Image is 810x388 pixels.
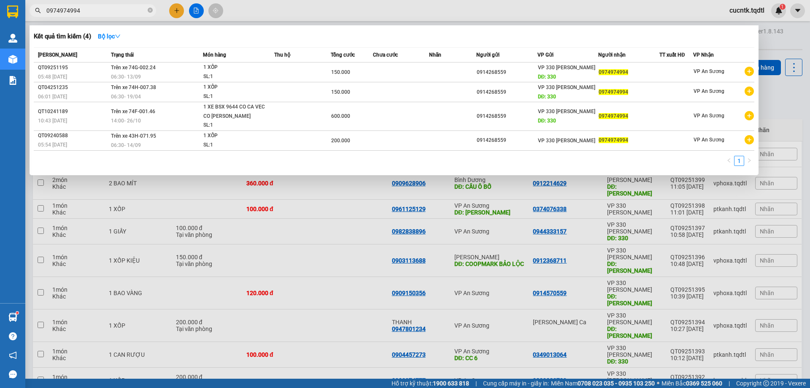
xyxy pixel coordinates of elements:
[7,39,61,69] span: vp long hưng
[81,27,140,39] div: 0908551499
[111,84,156,90] span: Trên xe 74H-007.38
[726,158,732,163] span: left
[745,67,754,76] span: plus-circle
[331,113,350,119] span: 600.000
[111,74,141,80] span: 06:30 - 13/09
[8,34,17,43] img: warehouse-icon
[477,68,537,77] div: 0914268559
[694,137,724,143] span: VP An Sương
[16,312,19,314] sup: 1
[148,8,153,13] span: close-circle
[203,83,267,92] div: 1 XỐP
[537,52,553,58] span: VP Gửi
[745,111,754,120] span: plus-circle
[38,107,108,116] div: QT10241189
[8,313,17,322] img: warehouse-icon
[331,138,350,144] span: 200.000
[734,156,744,166] li: 1
[35,8,41,14] span: search
[538,118,556,124] span: DĐ: 330
[538,138,595,144] span: VP 330 [PERSON_NAME]
[599,69,628,75] span: 0974974994
[203,72,267,81] div: SL: 1
[429,52,441,58] span: Nhãn
[98,33,121,40] strong: Bộ lọc
[744,156,754,166] li: Next Page
[747,158,752,163] span: right
[111,142,141,148] span: 06:30 - 14/09
[538,94,556,100] span: DĐ: 330
[81,7,140,27] div: VP An Sương
[477,136,537,145] div: 0914268559
[476,52,499,58] span: Người gửi
[8,76,17,85] img: solution-icon
[38,142,67,148] span: 05:54 [DATE]
[538,74,556,80] span: DĐ: 330
[724,156,734,166] button: left
[331,52,355,58] span: Tổng cước
[694,88,724,94] span: VP An Sương
[659,52,685,58] span: TT xuất HĐ
[111,133,156,139] span: Trên xe 43H-071.95
[111,65,156,71] span: Trên xe 74G-002.24
[111,109,155,114] span: Trên xe 74F-001.46
[46,6,146,15] input: Tìm tên, số ĐT hoặc mã đơn
[274,52,290,58] span: Thu hộ
[694,68,724,74] span: VP An Sương
[34,32,91,41] h3: Kết quả tìm kiếm ( 4 )
[38,52,77,58] span: [PERSON_NAME]
[744,156,754,166] button: right
[111,118,141,124] span: 14:00 - 26/10
[38,74,67,80] span: 05:48 [DATE]
[477,112,537,121] div: 0914268559
[477,88,537,97] div: 0914268559
[538,65,595,71] span: VP 330 [PERSON_NAME]
[331,69,350,75] span: 150.000
[9,332,17,340] span: question-circle
[111,52,134,58] span: Trạng thái
[38,63,108,72] div: QT09251195
[148,7,153,15] span: close-circle
[598,52,626,58] span: Người nhận
[745,135,754,144] span: plus-circle
[599,113,628,119] span: 0974974994
[7,27,75,39] div: 0939481001
[599,137,628,143] span: 0974974994
[9,351,17,359] span: notification
[38,131,108,140] div: QT09240588
[724,156,734,166] li: Previous Page
[599,89,628,95] span: 0974974994
[7,5,18,18] img: logo-vxr
[538,109,595,114] span: VP 330 [PERSON_NAME]
[203,103,267,121] div: 1 XE BSX 9644 CO CA VEC CO [PERSON_NAME]
[81,8,101,17] span: Nhận:
[203,121,267,130] div: SL: 1
[7,8,20,17] span: Gửi:
[203,141,267,150] div: SL: 1
[38,83,108,92] div: QT04251235
[203,92,267,101] div: SL: 1
[538,84,595,90] span: VP 330 [PERSON_NAME]
[115,33,121,39] span: down
[91,30,127,43] button: Bộ lọcdown
[734,156,744,166] a: 1
[331,89,350,95] span: 150.000
[38,94,67,100] span: 06:01 [DATE]
[203,63,267,72] div: 1 XỐP
[8,55,17,64] img: warehouse-icon
[7,7,75,27] div: VP 330 [PERSON_NAME]
[7,44,19,53] span: DĐ:
[373,52,398,58] span: Chưa cước
[203,131,267,141] div: 1 XỐP
[203,52,226,58] span: Món hàng
[693,52,714,58] span: VP Nhận
[694,113,724,119] span: VP An Sương
[111,94,141,100] span: 06:30 - 19/04
[38,118,67,124] span: 10:43 [DATE]
[9,370,17,378] span: message
[745,87,754,96] span: plus-circle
